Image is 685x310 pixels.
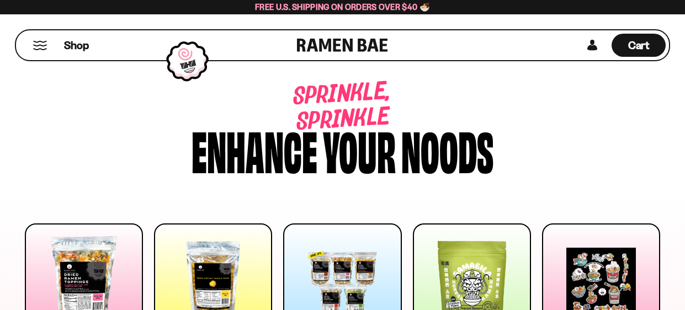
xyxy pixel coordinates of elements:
span: Free U.S. Shipping on Orders over $40 🍜 [255,2,430,12]
div: Cart [612,30,666,60]
div: Enhance [192,123,317,175]
button: Mobile Menu Trigger [33,41,47,50]
div: noods [401,123,493,175]
span: Shop [64,38,89,53]
span: Cart [628,39,650,52]
div: your [323,123,396,175]
a: Shop [64,34,89,57]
